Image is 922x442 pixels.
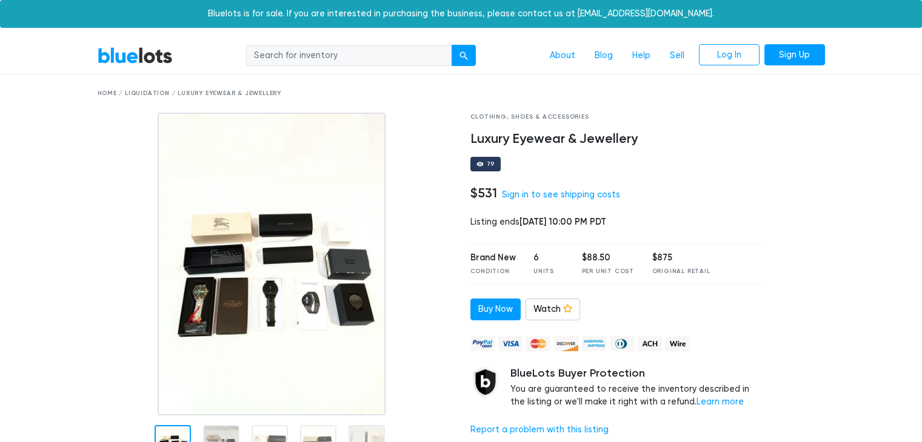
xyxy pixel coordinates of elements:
[582,336,606,351] img: american_express-ae2a9f97a040b4b41f6397f7637041a5861d5f99d0716c09922aba4e24c8547d.png
[582,251,634,265] div: $88.50
[487,161,495,167] div: 79
[510,367,763,409] div: You are guaranteed to receive the inventory described in the listing or we'll make it right with ...
[526,336,550,351] img: mastercard-42073d1d8d11d6635de4c079ffdb20a4f30a903dc55d1612383a1b395dd17f39.png
[623,44,660,67] a: Help
[652,251,710,265] div: $875
[533,251,564,265] div: 6
[638,336,662,351] img: ach-b7992fed28a4f97f893c574229be66187b9afb3f1a8d16a4691d3d3140a8ab00.png
[502,190,620,200] a: Sign in to see shipping costs
[533,267,564,276] div: Units
[98,89,825,98] div: Home / Liquidation / Luxury Eyewear & Jewellery
[510,367,763,380] h5: BlueLots Buyer Protection
[470,267,516,276] div: Condition
[554,336,578,351] img: discover-82be18ecfda2d062aad2762c1ca80e2d36a4073d45c9e0ffae68cd515fbd3d32.png
[470,131,763,147] h4: Luxury Eyewear & Jewellery
[470,367,501,397] img: buyer_protection_shield-3b65640a83011c7d3ede35a8e5a80bfdfaa6a97447f0071c1475b91a4b0b3d01.png
[652,267,710,276] div: Original Retail
[582,267,634,276] div: Per Unit Cost
[470,113,763,122] div: Clothing, Shoes & Accessories
[470,185,497,201] h4: $531
[519,216,606,227] span: [DATE] 10:00 PM PDT
[470,251,516,265] div: Brand New
[610,336,634,351] img: diners_club-c48f30131b33b1bb0e5d0e2dbd43a8bea4cb12cb2961413e2f4250e06c020426.png
[470,336,495,351] img: paypal_credit-80455e56f6e1299e8d57f40c0dcee7b8cd4ae79b9eccbfc37e2480457ba36de9.png
[158,113,386,415] img: 1b13dd18-bf71-4c07-a886-70a0045d17f8-1751300402.jpg
[697,397,744,407] a: Learn more
[764,44,825,66] a: Sign Up
[585,44,623,67] a: Blog
[498,336,523,351] img: visa-79caf175f036a155110d1892330093d4c38f53c55c9ec9e2c3a54a56571784bb.png
[98,47,173,64] a: BlueLots
[246,45,452,67] input: Search for inventory
[470,299,521,320] a: Buy Now
[470,216,763,229] div: Listing ends
[470,424,609,435] a: Report a problem with this listing
[699,44,760,66] a: Log In
[540,44,585,67] a: About
[660,44,694,67] a: Sell
[526,299,580,320] a: Watch
[666,336,690,351] img: wire-908396882fe19aaaffefbd8e17b12f2f29708bd78693273c0e28e3a24408487f.png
